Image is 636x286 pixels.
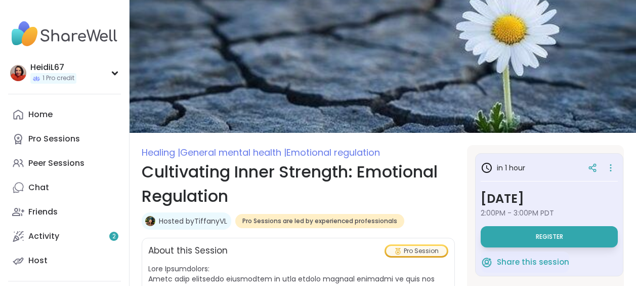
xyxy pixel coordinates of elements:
[28,255,48,266] div: Host
[8,224,121,248] a: Activity2
[8,151,121,175] a: Peer Sessions
[10,65,26,81] img: HeidiL67
[8,102,121,127] a: Home
[481,256,493,268] img: ShareWell Logomark
[30,62,76,73] div: HeidiL67
[145,216,155,226] img: TiffanyVL
[28,133,80,145] div: Pro Sessions
[28,231,59,242] div: Activity
[8,248,121,273] a: Host
[142,146,180,159] span: Healing |
[497,257,569,268] span: Share this session
[8,175,121,200] a: Chat
[386,246,447,256] div: Pro Session
[242,217,397,225] span: Pro Sessions are led by experienced professionals
[142,160,455,208] h1: Cultivating Inner Strength: Emotional Regulation
[28,206,58,218] div: Friends
[28,158,84,169] div: Peer Sessions
[481,162,525,174] h3: in 1 hour
[8,16,121,52] img: ShareWell Nav Logo
[43,74,74,83] span: 1 Pro credit
[148,244,228,258] h2: About this Session
[159,216,227,226] a: Hosted byTiffanyVL
[180,146,286,159] span: General mental health |
[481,226,618,247] button: Register
[536,233,563,241] span: Register
[481,208,618,218] span: 2:00PM - 3:00PM PDT
[28,109,53,120] div: Home
[8,127,121,151] a: Pro Sessions
[481,252,569,273] button: Share this session
[112,232,116,241] span: 2
[481,190,618,208] h3: [DATE]
[8,200,121,224] a: Friends
[286,146,380,159] span: Emotional regulation
[28,182,49,193] div: Chat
